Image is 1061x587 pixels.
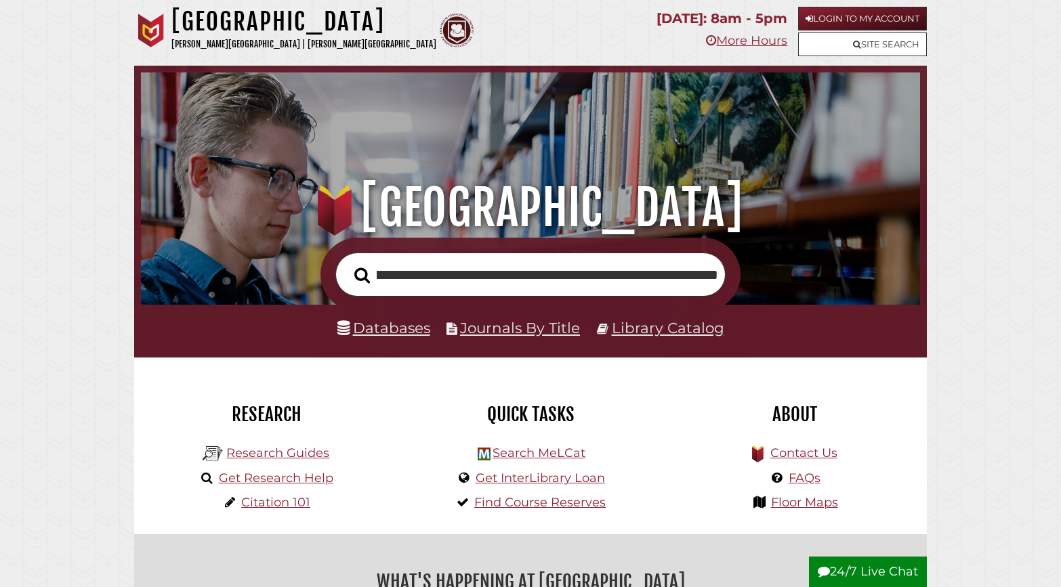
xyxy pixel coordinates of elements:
a: Databases [337,319,430,336]
a: Library Catalog [612,319,724,336]
a: Login to My Account [798,7,927,30]
button: Search [348,263,377,288]
a: Site Search [798,32,927,56]
h2: Quick Tasks [409,403,652,426]
h1: [GEOGRAPHIC_DATA] [171,7,436,37]
img: Calvin University [134,14,168,47]
a: FAQs [789,471,820,485]
img: Hekman Library Logo [203,443,223,464]
i: Search [354,267,370,284]
h2: Research [144,403,388,426]
a: Contact Us [770,445,837,460]
a: Find Course Reserves [474,495,606,510]
img: Calvin Theological Seminary [440,14,474,47]
a: Research Guides [226,445,329,460]
p: [PERSON_NAME][GEOGRAPHIC_DATA] | [PERSON_NAME][GEOGRAPHIC_DATA] [171,37,436,52]
h2: About [673,403,917,426]
a: Get InterLibrary Loan [476,471,605,485]
a: Search MeLCat [493,445,585,460]
p: [DATE]: 8am - 5pm [657,7,787,30]
h1: [GEOGRAPHIC_DATA] [157,178,904,238]
a: More Hours [706,33,787,48]
img: Hekman Library Logo [478,448,491,460]
a: Journals By Title [460,319,580,336]
a: Citation 101 [241,495,310,510]
a: Get Research Help [219,471,333,485]
a: Floor Maps [771,495,838,510]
